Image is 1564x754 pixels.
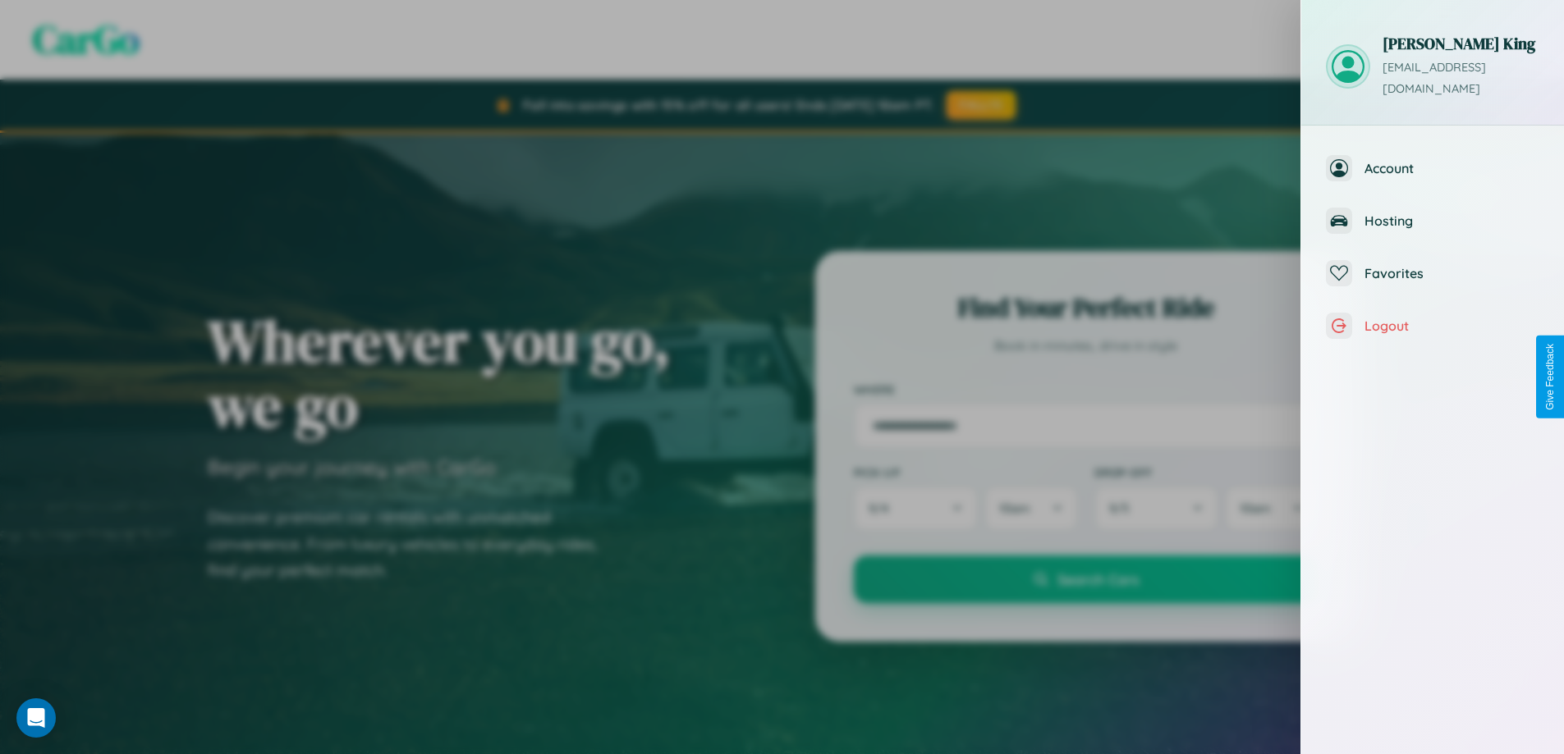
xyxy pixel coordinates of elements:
span: Favorites [1364,265,1539,281]
div: Give Feedback [1544,344,1556,410]
button: Logout [1301,299,1564,352]
span: Account [1364,160,1539,176]
div: Open Intercom Messenger [16,698,56,738]
button: Favorites [1301,247,1564,299]
span: Hosting [1364,212,1539,229]
button: Hosting [1301,194,1564,247]
p: [EMAIL_ADDRESS][DOMAIN_NAME] [1383,57,1539,100]
button: Account [1301,142,1564,194]
h3: [PERSON_NAME] King [1383,33,1539,54]
span: Logout [1364,318,1539,334]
